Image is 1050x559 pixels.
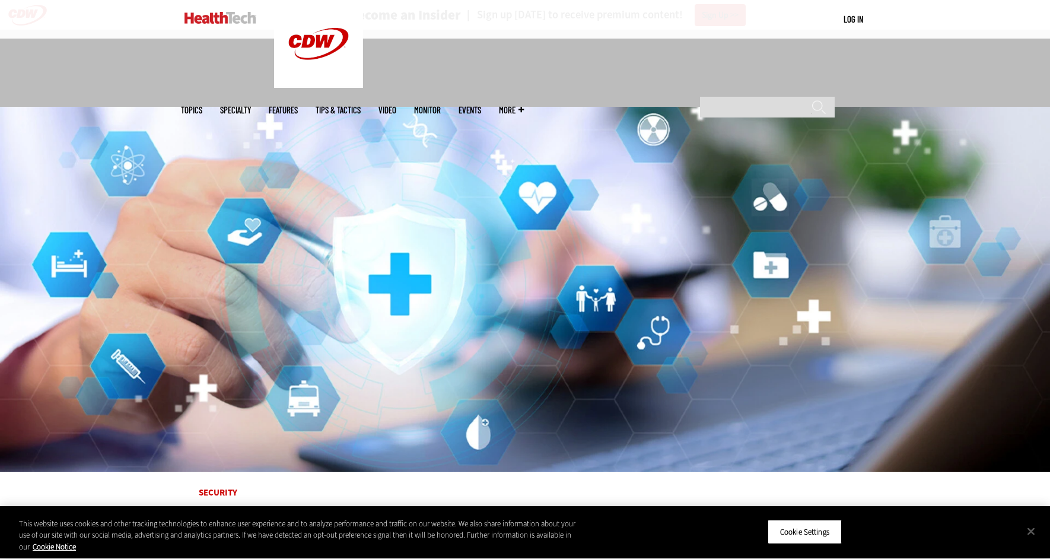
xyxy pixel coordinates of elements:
[33,542,76,552] a: More information about your privacy
[316,106,361,115] a: Tips & Tactics
[459,106,481,115] a: Events
[274,78,363,91] a: CDW
[184,12,256,24] img: Home
[220,106,251,115] span: Specialty
[19,518,578,553] div: This website uses cookies and other tracking technologies to enhance user experience and to analy...
[844,14,863,24] a: Log in
[199,487,237,498] a: Security
[844,13,863,26] div: User menu
[269,106,298,115] a: Features
[181,106,202,115] span: Topics
[378,106,396,115] a: Video
[768,519,842,544] button: Cookie Settings
[199,504,851,536] a: A Test of Endurance for Healthcare Cybersecurity
[499,106,524,115] span: More
[1018,518,1044,544] button: Close
[414,106,441,115] a: MonITor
